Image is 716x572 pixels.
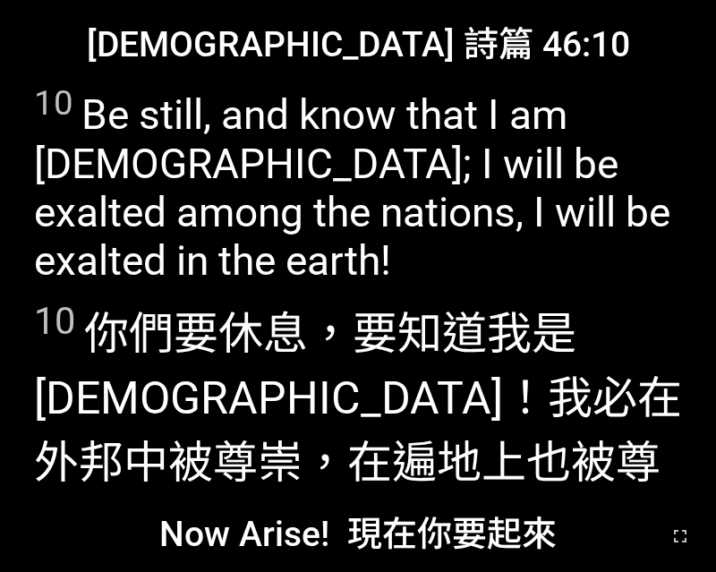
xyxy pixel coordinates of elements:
[34,82,73,123] sup: 10
[34,299,75,343] sup: 10
[34,297,683,555] span: 你們要休息
[34,308,682,553] wh7503: ，要知道
[34,372,682,553] wh430: ！我必在外邦
[34,437,661,553] wh7311: ，在遍地上
[34,82,683,284] span: Be still, and know that I am [DEMOGRAPHIC_DATA]; I will be exalted among the nations, I will be e...
[87,16,630,66] span: [DEMOGRAPHIC_DATA] 詩篇 46:10
[34,437,661,553] wh1471: 中被尊崇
